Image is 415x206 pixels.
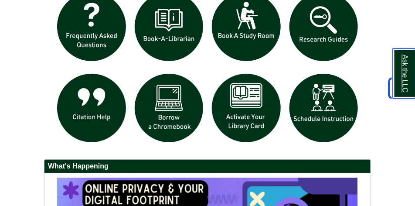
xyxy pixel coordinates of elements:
img: For faculty. Schedule Library Instruction icon links to form. [285,69,363,147]
h2: What's Happening [44,160,371,173]
img: Borrow a chromebook icon links to the borrow a chromebook web page [130,69,208,147]
img: citation help icon links to citation help guide page [53,69,130,147]
img: activate Library Card icon links to form to activate student ID into library card [207,69,285,147]
a: Back to Top [385,82,413,94]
